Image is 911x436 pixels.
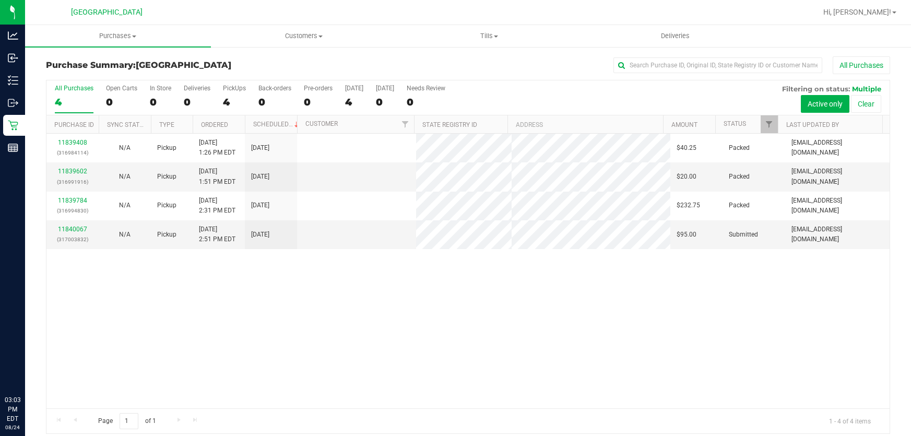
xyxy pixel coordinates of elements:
[761,115,778,133] a: Filter
[8,53,18,63] inline-svg: Inbound
[55,85,93,92] div: All Purchases
[25,31,211,41] span: Purchases
[507,115,663,134] th: Address
[119,202,131,209] span: Not Applicable
[345,96,363,108] div: 4
[376,85,394,92] div: [DATE]
[821,413,879,429] span: 1 - 4 of 4 items
[677,143,696,153] span: $40.25
[53,148,92,158] p: (316984114)
[223,96,246,108] div: 4
[791,167,883,186] span: [EMAIL_ADDRESS][DOMAIN_NAME]
[851,95,881,113] button: Clear
[852,85,881,93] span: Multiple
[833,56,890,74] button: All Purchases
[407,85,445,92] div: Needs Review
[791,225,883,244] span: [EMAIL_ADDRESS][DOMAIN_NAME]
[582,25,768,47] a: Deliveries
[8,143,18,153] inline-svg: Reports
[5,423,20,431] p: 08/24
[211,31,396,41] span: Customers
[786,121,839,128] a: Last Updated By
[10,352,42,384] iframe: Resource center
[724,120,746,127] a: Status
[258,85,291,92] div: Back-orders
[119,230,131,240] button: N/A
[677,201,700,210] span: $232.75
[791,196,883,216] span: [EMAIL_ADDRESS][DOMAIN_NAME]
[58,168,87,175] a: 11839602
[376,96,394,108] div: 0
[345,85,363,92] div: [DATE]
[54,121,94,128] a: Purchase ID
[120,413,138,429] input: 1
[119,172,131,182] button: N/A
[8,75,18,86] inline-svg: Inventory
[407,96,445,108] div: 0
[106,85,137,92] div: Open Carts
[46,61,327,70] h3: Purchase Summary:
[53,234,92,244] p: (317003832)
[729,201,750,210] span: Packed
[71,8,143,17] span: [GEOGRAPHIC_DATA]
[201,121,228,128] a: Ordered
[119,201,131,210] button: N/A
[258,96,291,108] div: 0
[58,197,87,204] a: 11839784
[613,57,822,73] input: Search Purchase ID, Original ID, State Registry ID or Customer Name...
[199,138,235,158] span: [DATE] 1:26 PM EDT
[251,201,269,210] span: [DATE]
[396,25,582,47] a: Tills
[199,196,235,216] span: [DATE] 2:31 PM EDT
[782,85,850,93] span: Filtering on status:
[729,230,758,240] span: Submitted
[184,96,210,108] div: 0
[671,121,697,128] a: Amount
[791,138,883,158] span: [EMAIL_ADDRESS][DOMAIN_NAME]
[8,120,18,131] inline-svg: Retail
[107,121,147,128] a: Sync Status
[422,121,477,128] a: State Registry ID
[157,143,176,153] span: Pickup
[397,31,582,41] span: Tills
[150,85,171,92] div: In Store
[184,85,210,92] div: Deliveries
[253,121,301,128] a: Scheduled
[199,225,235,244] span: [DATE] 2:51 PM EDT
[729,172,750,182] span: Packed
[5,395,20,423] p: 03:03 PM EDT
[8,30,18,41] inline-svg: Analytics
[647,31,704,41] span: Deliveries
[251,172,269,182] span: [DATE]
[397,115,414,133] a: Filter
[55,96,93,108] div: 4
[823,8,891,16] span: Hi, [PERSON_NAME]!
[25,25,211,47] a: Purchases
[211,25,397,47] a: Customers
[801,95,849,113] button: Active only
[251,143,269,153] span: [DATE]
[58,226,87,233] a: 11840067
[106,96,137,108] div: 0
[677,230,696,240] span: $95.00
[199,167,235,186] span: [DATE] 1:51 PM EDT
[119,144,131,151] span: Not Applicable
[89,413,164,429] span: Page of 1
[8,98,18,108] inline-svg: Outbound
[157,230,176,240] span: Pickup
[53,206,92,216] p: (316994830)
[119,143,131,153] button: N/A
[729,143,750,153] span: Packed
[157,201,176,210] span: Pickup
[53,177,92,187] p: (316991916)
[136,60,231,70] span: [GEOGRAPHIC_DATA]
[677,172,696,182] span: $20.00
[304,96,333,108] div: 0
[251,230,269,240] span: [DATE]
[119,231,131,238] span: Not Applicable
[119,173,131,180] span: Not Applicable
[58,139,87,146] a: 11839408
[157,172,176,182] span: Pickup
[223,85,246,92] div: PickUps
[305,120,338,127] a: Customer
